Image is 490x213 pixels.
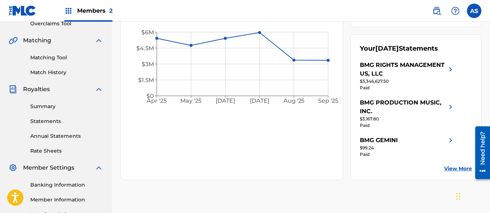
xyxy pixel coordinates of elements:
[360,122,455,129] div: Paid
[109,7,112,14] span: 2
[318,98,339,105] tspan: Sep '25
[146,93,154,99] tspan: $0
[9,163,17,172] img: Member Settings
[94,36,103,45] img: expand
[30,69,103,76] a: Match History
[181,98,202,105] tspan: May '25
[30,196,103,204] a: Member Information
[23,85,50,94] span: Royalties
[360,145,455,151] div: $99.24
[375,44,399,52] span: [DATE]
[360,98,446,116] div: BMG PRODUCTION MUSIC, INC.
[94,163,103,172] img: expand
[30,118,103,125] a: Statements
[138,77,154,84] tspan: $1.5M
[467,4,481,18] div: User Menu
[23,163,74,172] span: Member Settings
[454,178,490,213] iframe: Chat Widget
[283,98,305,105] tspan: Aug '25
[142,61,154,68] tspan: $3M
[147,98,167,105] tspan: Apr '25
[360,61,455,91] a: BMG RIGHTS MANAGEMENT US, LLCright chevron icon$3,346,627.50Paid
[360,151,455,158] div: Paid
[448,4,463,18] div: Help
[456,186,460,207] div: Drag
[360,85,455,91] div: Paid
[136,45,154,52] tspan: $4.5M
[446,98,455,116] img: right chevron icon
[444,165,472,172] a: View More
[360,116,455,122] div: $3,167.80
[360,98,455,129] a: BMG PRODUCTION MUSIC, INC.right chevron icon$3,167.80Paid
[216,98,235,105] tspan: [DATE]
[9,85,17,94] img: Royalties
[360,61,446,78] div: BMG RIGHTS MANAGEMENT US, LLC
[360,78,455,85] div: $3,346,627.50
[141,29,154,36] tspan: $6M
[30,54,103,61] a: Matching Tool
[77,7,112,15] span: Members
[30,132,103,140] a: Annual Statements
[30,147,103,155] a: Rate Sheets
[360,136,455,158] a: BMG GEMINIright chevron icon$99.24Paid
[360,44,438,54] div: Your Statements
[432,7,441,15] img: search
[446,61,455,78] img: right chevron icon
[94,85,103,94] img: expand
[30,20,103,27] a: Overclaims Tool
[9,36,18,45] img: Matching
[470,124,490,182] iframe: Resource Center
[451,7,460,15] img: help
[30,181,103,189] a: Banking Information
[250,98,270,105] tspan: [DATE]
[429,4,444,18] a: Public Search
[360,136,398,145] div: BMG GEMINI
[23,36,51,45] span: Matching
[9,5,36,16] img: MLC Logo
[64,7,73,15] img: Top Rightsholders
[30,103,103,110] a: Summary
[446,136,455,145] img: right chevron icon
